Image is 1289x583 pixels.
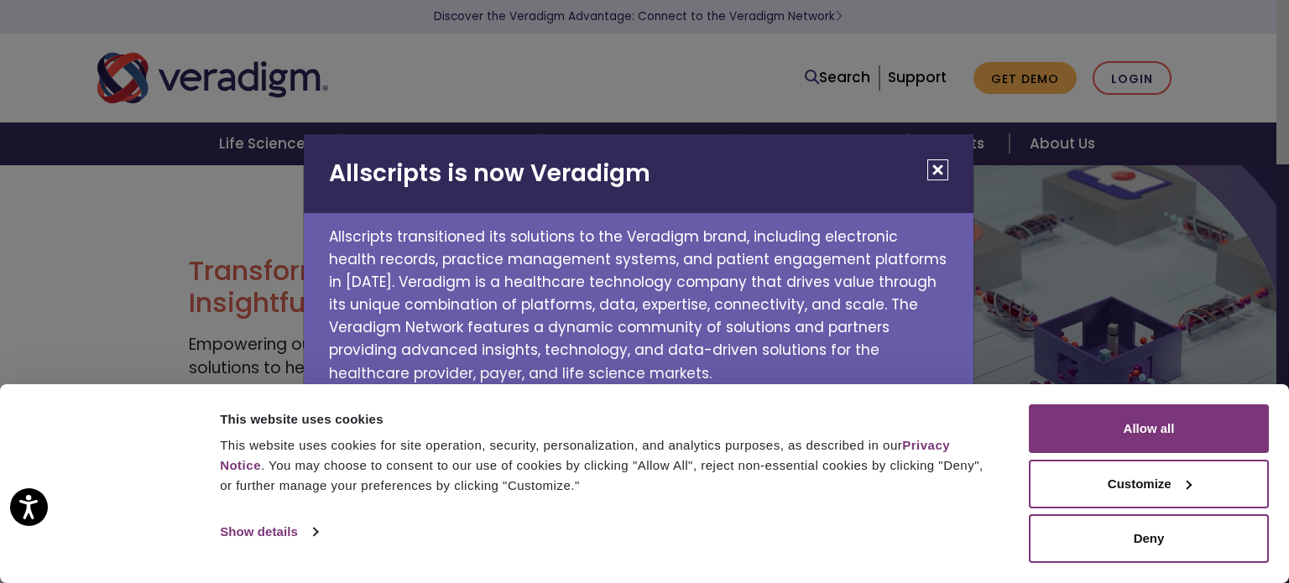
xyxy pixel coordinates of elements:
[220,409,991,429] div: This website uses cookies
[1029,404,1269,453] button: Allow all
[220,519,317,544] a: Show details
[1029,460,1269,508] button: Customize
[220,435,991,496] div: This website uses cookies for site operation, security, personalization, and analytics purposes, ...
[1029,514,1269,563] button: Deny
[304,213,973,385] p: Allscripts transitioned its solutions to the Veradigm brand, including electronic health records,...
[304,134,973,213] h2: Allscripts is now Veradigm
[927,159,948,180] button: Close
